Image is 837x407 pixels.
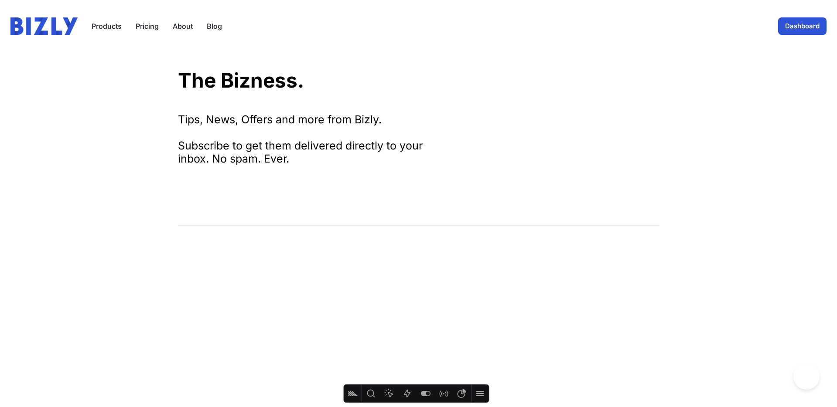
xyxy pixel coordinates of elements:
[178,183,370,208] iframe: signup frame
[207,21,222,31] a: Blog
[136,21,159,31] a: Pricing
[173,21,193,31] a: About
[778,17,827,35] a: Dashboard
[793,363,820,390] iframe: Toggle Customer Support
[178,68,304,92] a: The Bizness.
[178,113,440,165] div: Tips, News, Offers and more from Bizly. Subscribe to get them delivered directly to your inbox. N...
[92,21,122,31] button: Products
